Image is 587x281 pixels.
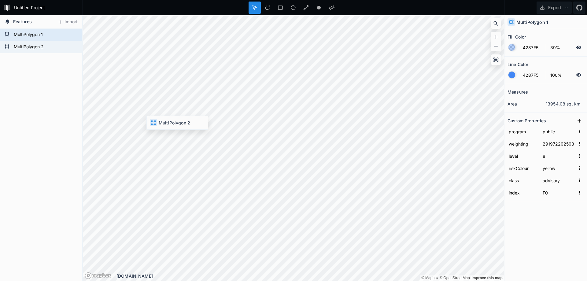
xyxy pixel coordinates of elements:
[85,272,112,279] a: Mapbox logo
[546,101,584,107] dd: 13954.08 sq. km
[440,276,470,280] a: OpenStreetMap
[508,60,528,69] h2: Line Color
[541,188,575,197] input: Empty
[541,151,575,161] input: Empty
[508,188,538,197] input: Name
[508,32,526,42] h2: Fill Color
[541,164,575,173] input: Empty
[508,87,528,97] h2: Measures
[471,276,503,280] a: Map feedback
[516,19,548,25] h4: MultiPolygon 1
[508,151,538,161] input: Name
[421,276,438,280] a: Mapbox
[54,17,81,27] button: Import
[508,116,546,125] h2: Custom Properties
[508,127,538,136] input: Name
[541,139,575,148] input: Empty
[508,139,538,148] input: Name
[13,18,32,25] span: Features
[508,101,546,107] dt: area
[541,176,575,185] input: Empty
[508,164,538,173] input: Name
[508,176,538,185] input: Name
[537,2,572,14] button: Export
[116,273,504,279] div: [DOMAIN_NAME]
[541,127,575,136] input: Empty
